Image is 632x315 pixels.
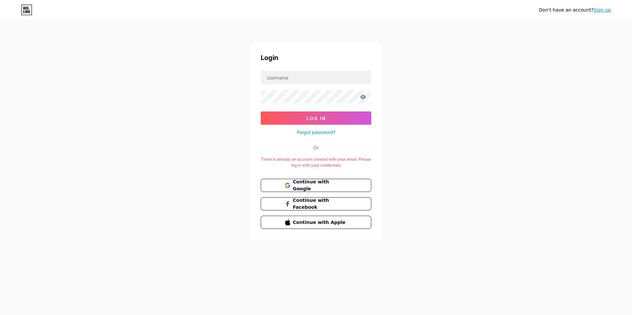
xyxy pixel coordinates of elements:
[261,111,371,125] button: Log In
[293,197,347,211] span: Continue with Facebook
[539,7,611,14] div: Don't have an account?
[313,144,319,151] div: Or
[306,115,326,121] span: Log In
[261,71,371,84] input: Username
[297,129,335,136] a: Forgot password?
[293,178,347,192] span: Continue with Google
[261,216,371,229] button: Continue with Apple
[261,156,371,168] div: There is already an account created with your email. Please log in with your credentials
[261,179,371,192] button: Continue with Google
[261,53,371,63] div: Login
[593,7,611,13] a: Sign up
[293,219,347,226] span: Continue with Apple
[261,197,371,210] button: Continue with Facebook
